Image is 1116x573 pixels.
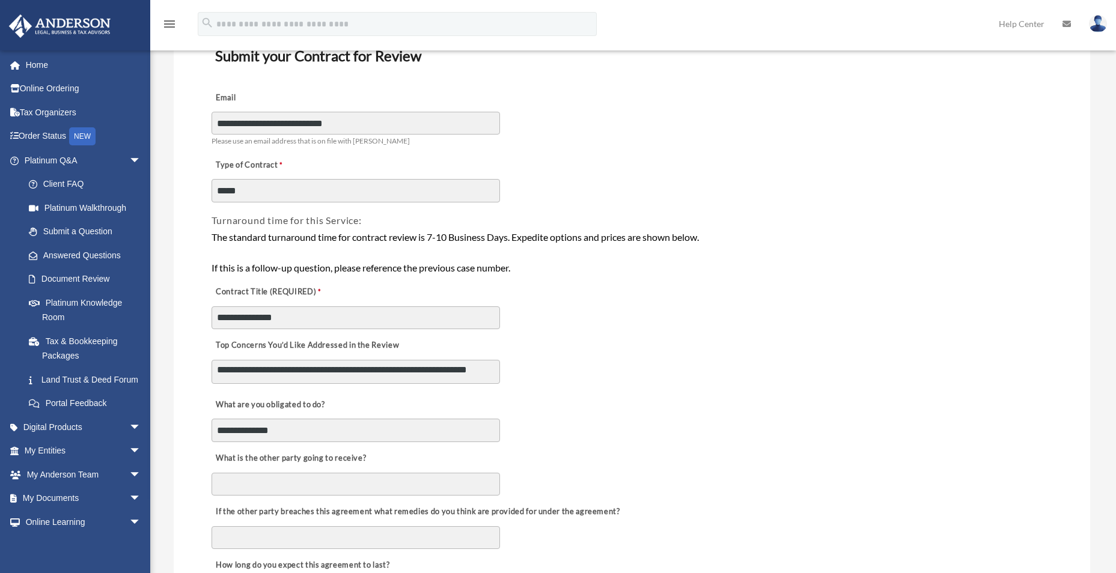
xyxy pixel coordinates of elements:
div: NEW [69,127,96,145]
a: My Entitiesarrow_drop_down [8,439,159,463]
i: search [201,16,214,29]
span: Please use an email address that is on file with [PERSON_NAME] [212,136,410,145]
img: User Pic [1089,15,1107,32]
span: arrow_drop_down [129,148,153,173]
a: Portal Feedback [17,392,159,416]
span: arrow_drop_down [129,462,153,487]
a: My Documentsarrow_drop_down [8,487,159,511]
span: arrow_drop_down [129,415,153,440]
a: Digital Productsarrow_drop_down [8,415,159,439]
div: The standard turnaround time for contract review is 7-10 Business Days. Expedite options and pric... [212,229,1052,276]
a: My Anderson Teamarrow_drop_down [8,462,159,487]
label: Type of Contract [212,157,332,174]
a: Platinum Knowledge Room [17,291,159,329]
a: Land Trust & Deed Forum [17,368,159,392]
label: Top Concerns You’d Like Addressed in the Review [212,338,403,354]
a: Tax Organizers [8,100,159,124]
a: Tax & Bookkeeping Packages [17,329,159,368]
a: Answered Questions [17,243,159,267]
span: arrow_drop_down [129,487,153,511]
span: Turnaround time for this Service: [212,214,362,226]
label: Contract Title (REQUIRED) [212,283,332,300]
img: Anderson Advisors Platinum Portal [5,14,114,38]
label: What is the other party going to receive? [212,450,370,467]
a: menu [162,21,177,31]
label: If the other party breaches this agreement what remedies do you think are provided for under the ... [212,503,623,520]
a: Platinum Walkthrough [17,196,159,220]
a: Online Ordering [8,77,159,101]
label: What are you obligated to do? [212,396,332,413]
a: Submit a Question [17,220,159,244]
span: arrow_drop_down [129,439,153,464]
span: arrow_drop_down [129,510,153,535]
a: Client FAQ [17,172,159,196]
a: Home [8,53,159,77]
h3: Submit your Contract for Review [210,43,1053,68]
a: Document Review [17,267,153,291]
i: menu [162,17,177,31]
a: Online Learningarrow_drop_down [8,510,159,534]
a: Order StatusNEW [8,124,159,149]
a: Platinum Q&Aarrow_drop_down [8,148,159,172]
label: Email [212,89,332,106]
